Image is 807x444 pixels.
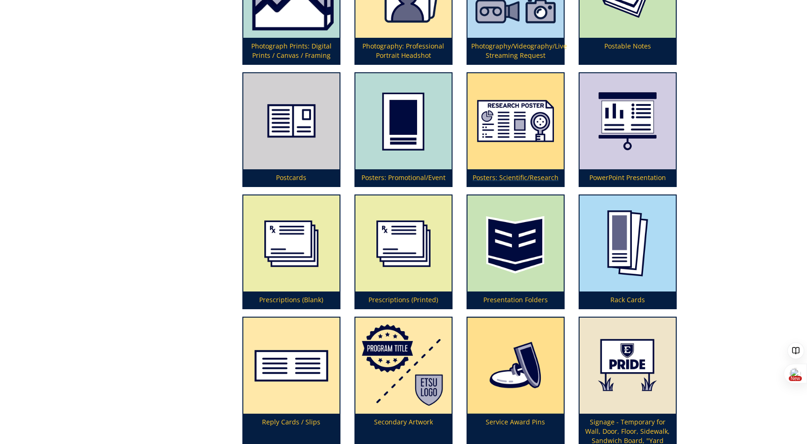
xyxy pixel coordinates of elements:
[355,73,452,186] a: Posters: Promotional/Event
[243,318,340,414] img: reply-cards-598393db32d673.34949246.png
[355,318,452,414] img: logo-development-5a32a3cdb5ef66.16397152.png
[580,73,676,169] img: powerpoint-presentation-5949298d3aa018.35992224.png
[243,73,340,186] a: Postcards
[355,73,452,169] img: poster-promotional-5949293418faa6.02706653.png
[467,318,564,414] img: lapelpin2-5a4e838fd9dad7.57470525.png
[580,291,676,308] p: Rack Cards
[580,318,676,414] img: signage--temporary-59a74a8170e074.78038680.png
[580,195,676,291] img: rack-cards-59492a653cf634.38175772.png
[355,38,452,64] p: Photography: Professional Portrait Headshot
[355,195,452,308] a: Prescriptions (Printed)
[243,195,340,308] a: Prescriptions (Blank)
[467,195,564,308] a: Presentation Folders
[580,38,676,64] p: Postable Notes
[243,169,340,186] p: Postcards
[243,73,340,169] img: postcard-59839371c99131.37464241.png
[467,38,564,64] p: Photography/Videography/Live Streaming Request
[467,73,564,186] a: Posters: Scientific/Research
[467,169,564,186] p: Posters: Scientific/Research
[467,73,564,169] img: posters-scientific-5aa5927cecefc5.90805739.png
[243,195,340,291] img: blank%20prescriptions-655685b7a02444.91910750.png
[580,195,676,308] a: Rack Cards
[355,195,452,291] img: prescription-pads-594929dacd5317.41259872.png
[580,73,676,186] a: PowerPoint Presentation
[355,291,452,308] p: Prescriptions (Printed)
[467,291,564,308] p: Presentation Folders
[467,195,564,291] img: folders-5949219d3e5475.27030474.png
[580,169,676,186] p: PowerPoint Presentation
[243,291,340,308] p: Prescriptions (Blank)
[243,38,340,64] p: Photograph Prints: Digital Prints / Canvas / Framing
[355,169,452,186] p: Posters: Promotional/Event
